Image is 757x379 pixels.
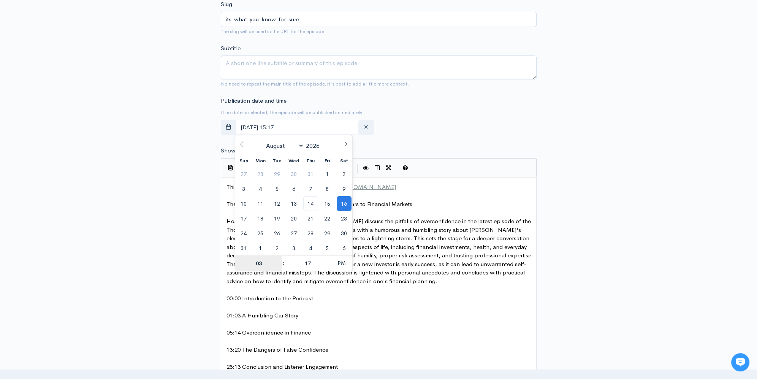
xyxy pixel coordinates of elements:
span: : [282,255,284,271]
span: August 24, 2025 [236,226,251,241]
span: September 6, 2025 [337,241,352,255]
button: Insert Show Notes Template [225,162,236,173]
span: August 11, 2025 [253,196,268,211]
h2: Just let us know if you need anything and we'll be happy to help! 🙂 [11,51,141,87]
span: August 9, 2025 [337,181,352,196]
span: August 8, 2025 [320,181,335,196]
span: August 16, 2025 [337,196,352,211]
span: August 25, 2025 [253,226,268,241]
span: August 3, 2025 [236,181,251,196]
input: Year [304,142,325,150]
button: Toggle Preview [360,162,372,174]
span: September 2, 2025 [270,241,285,255]
label: Subtitle [221,44,241,53]
button: New conversation [12,101,140,116]
span: Mon [252,159,269,163]
span: August 30, 2025 [337,226,352,241]
span: August 15, 2025 [320,196,335,211]
select: Month [263,141,304,150]
span: July 30, 2025 [287,167,301,181]
span: August 12, 2025 [270,196,285,211]
span: August 20, 2025 [287,211,301,226]
button: Markdown Guide [400,162,411,174]
p: Find an answer quickly [10,130,142,140]
span: 05:14 Overconfidence in Finance [226,329,311,336]
button: Toggle Side by Side [372,162,383,174]
span: August 27, 2025 [287,226,301,241]
input: Search articles [22,143,136,158]
span: August 14, 2025 [303,196,318,211]
input: Hour [235,256,282,271]
button: Toggle Fullscreen [383,162,394,174]
span: The Dangers of Overconfidence: From Electric Cars to Financial Markets [226,200,412,208]
span: August 6, 2025 [287,181,301,196]
button: clear [358,120,374,135]
span: [URL][PERSON_NAME][DOMAIN_NAME] [287,183,396,190]
span: Sun [235,159,252,163]
span: August 13, 2025 [287,196,301,211]
span: Click to toggle [331,255,352,271]
small: If no date is selected, the episode will be published immediately. [221,109,363,116]
span: July 31, 2025 [303,167,318,181]
span: Wed [285,159,302,163]
span: August 21, 2025 [303,211,318,226]
span: Sat [336,159,352,163]
i: | [397,164,398,173]
span: 13:20 The Dangers of False Confidence [226,346,328,353]
span: Fri [319,159,336,163]
span: 00:00 Introduction to the Podcast [226,295,313,302]
span: September 1, 2025 [253,241,268,255]
span: August 17, 2025 [236,211,251,226]
span: August 10, 2025 [236,196,251,211]
button: toggle [221,120,236,135]
iframe: gist-messenger-bubble-iframe [731,353,749,371]
label: Show notes [221,146,252,155]
span: Tue [269,159,285,163]
span: August 31, 2025 [236,241,251,255]
span: 28:13 Conclusion and Listener Engagement [226,363,338,370]
span: August 23, 2025 [337,211,352,226]
span: Thu [302,159,319,163]
span: July 28, 2025 [253,167,268,181]
span: August 2, 2025 [337,167,352,181]
i: | [357,164,358,173]
span: August 1, 2025 [320,167,335,181]
span: August 19, 2025 [270,211,285,226]
input: Minute [285,256,331,271]
span: August 29, 2025 [320,226,335,241]
span: August 26, 2025 [270,226,285,241]
span: August 28, 2025 [303,226,318,241]
span: July 29, 2025 [270,167,285,181]
span: August 4, 2025 [253,181,268,196]
span: September 4, 2025 [303,241,318,255]
input: title-of-episode [221,12,537,27]
span: August 5, 2025 [270,181,285,196]
span: August 7, 2025 [303,181,318,196]
span: New conversation [49,105,91,111]
h1: Hi 👋 [11,37,141,49]
span: 01:03 A Humbling Car Story [226,312,298,319]
span: September 3, 2025 [287,241,301,255]
span: July 27, 2025 [236,167,251,181]
span: This week's blogpost - [226,183,396,190]
small: No need to repeat the main title of the episode, it's best to add a little more context. [221,81,409,87]
small: The slug will be used in the URL for the episode. [221,28,326,35]
span: September 5, 2025 [320,241,335,255]
span: August 18, 2025 [253,211,268,226]
span: Host [PERSON_NAME] and guest [PERSON_NAME] discuss the pitfalls of overconfidence in the latest e... [226,217,535,285]
span: August 22, 2025 [320,211,335,226]
label: Publication date and time [221,97,287,105]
